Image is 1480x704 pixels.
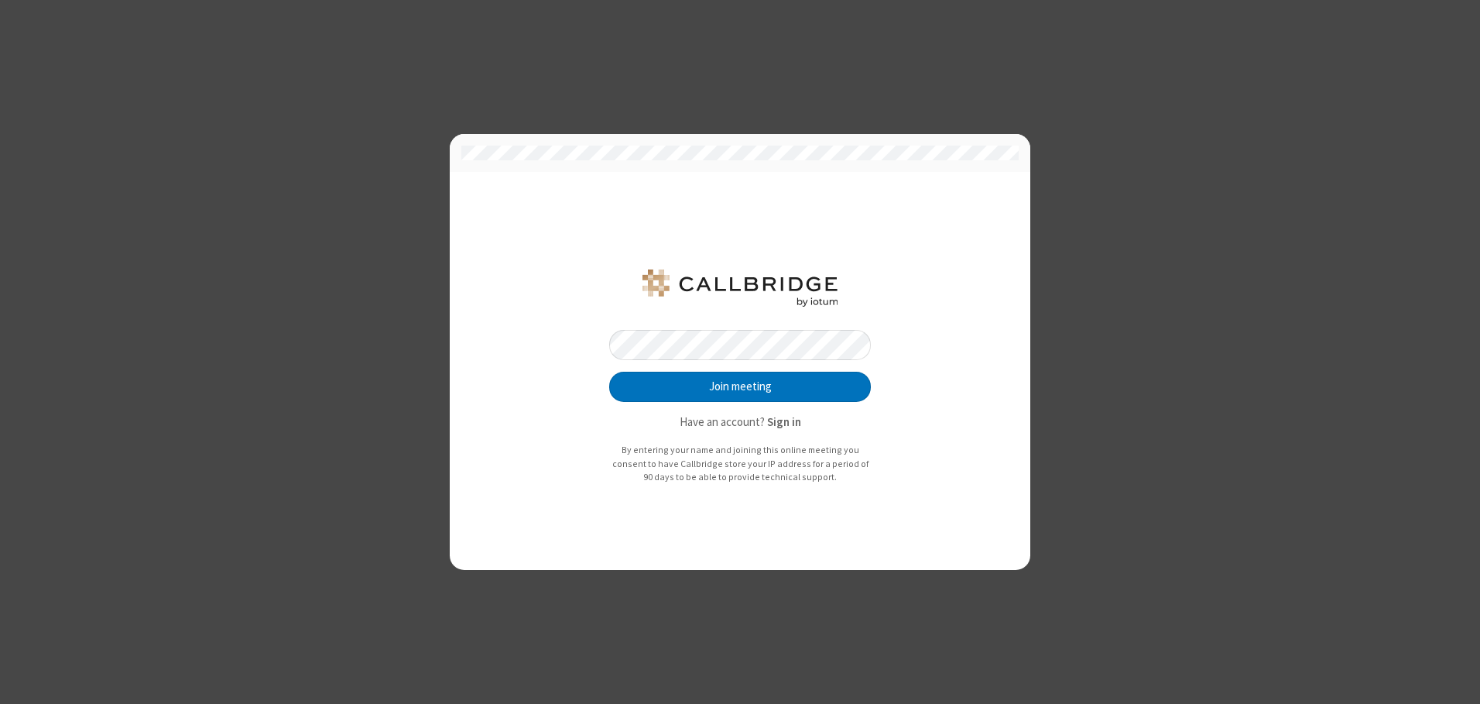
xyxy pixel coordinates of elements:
strong: Sign in [767,414,801,429]
p: Have an account? [609,414,871,431]
button: Sign in [767,414,801,431]
img: QA Selenium DO NOT DELETE OR CHANGE [639,270,841,307]
button: Join meeting [609,372,871,403]
p: By entering your name and joining this online meeting you consent to have Callbridge store your I... [609,443,871,484]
